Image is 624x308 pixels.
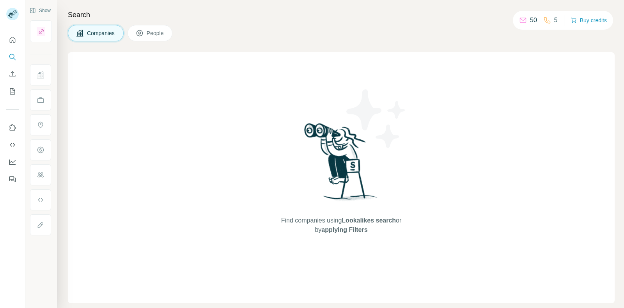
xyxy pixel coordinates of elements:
h4: Search [68,9,615,20]
button: Dashboard [6,155,19,169]
button: Use Surfe API [6,138,19,152]
button: Quick start [6,33,19,47]
p: 5 [554,16,558,25]
button: My lists [6,84,19,98]
span: applying Filters [321,226,367,233]
button: Search [6,50,19,64]
p: 50 [530,16,537,25]
img: Surfe Illustration - Stars [341,84,411,154]
span: Companies [87,29,115,37]
button: Feedback [6,172,19,186]
button: Enrich CSV [6,67,19,81]
img: Surfe Illustration - Woman searching with binoculars [301,121,382,208]
span: Find companies using or by [279,216,404,235]
button: Use Surfe on LinkedIn [6,121,19,135]
span: People [147,29,165,37]
button: Buy credits [571,15,607,26]
span: Lookalikes search [342,217,396,224]
button: Show [24,5,56,16]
